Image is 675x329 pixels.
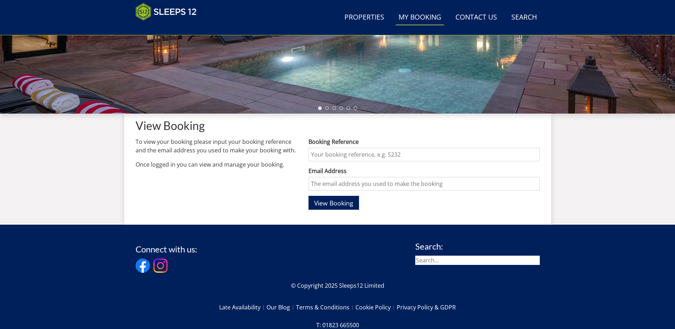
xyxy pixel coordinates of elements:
[355,301,397,313] a: Cookie Policy
[415,242,540,251] h3: Search:
[309,137,539,146] label: Booking Reference
[309,167,539,175] label: Email Address
[136,160,297,169] p: Once logged in you can view and manage your booking.
[415,256,540,265] input: Search...
[136,281,540,290] p: © Copyright 2025 Sleeps12 Limited
[267,301,296,313] a: Our Blog
[309,148,539,161] input: Your booking reference, e.g. S232
[296,301,355,313] a: Terms & Conditions
[314,199,353,207] span: View Booking
[136,3,197,21] img: Sleeps 12
[396,10,444,26] a: My Booking
[136,119,540,132] h1: View Booking
[136,245,197,254] h3: Connect with us:
[397,301,456,313] a: Privacy Policy & GDPR
[309,177,539,190] input: The email address you used to make the booking
[453,10,500,26] a: Contact Us
[309,196,359,210] button: View Booking
[342,10,387,26] a: Properties
[153,258,168,273] img: Instagram
[219,301,267,313] a: Late Availability
[508,10,540,26] a: Search
[132,25,207,31] iframe: Customer reviews powered by Trustpilot
[136,137,297,155] p: To view your booking please input your booking reference and the email address you used to make y...
[136,258,150,273] img: Facebook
